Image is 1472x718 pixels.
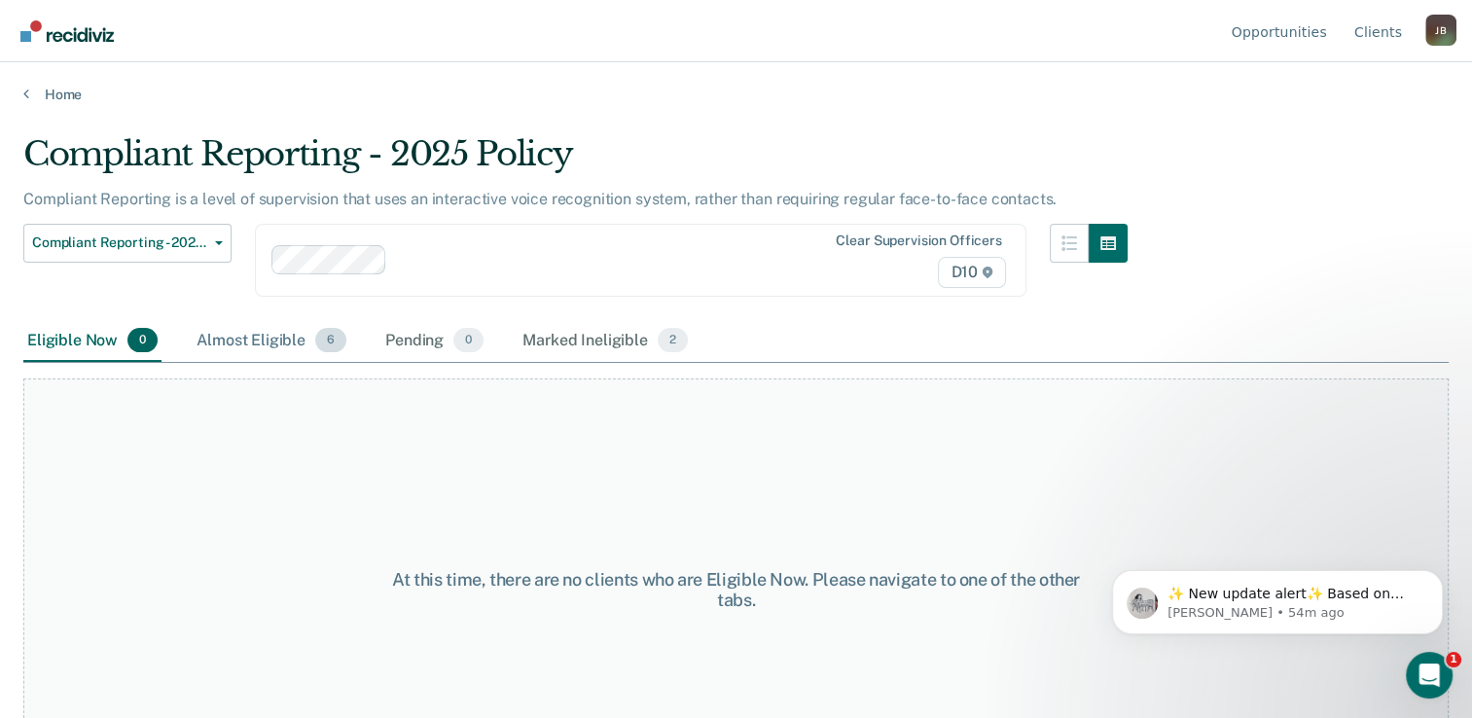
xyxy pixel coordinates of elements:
p: Message from Kim, sent 54m ago [85,75,336,92]
div: Almost Eligible6 [193,320,350,363]
div: J B [1425,15,1456,46]
div: At this time, there are no clients who are Eligible Now. Please navigate to one of the other tabs. [380,569,1093,611]
p: Compliant Reporting is a level of supervision that uses an interactive voice recognition system, ... [23,190,1057,208]
iframe: Intercom live chat [1406,652,1453,699]
iframe: Intercom notifications message [1083,529,1472,665]
img: Recidiviz [20,20,114,42]
span: 6 [315,328,346,353]
span: Compliant Reporting - 2025 Policy [32,234,207,251]
span: 0 [453,328,484,353]
button: Profile dropdown button [1425,15,1456,46]
span: 2 [658,328,688,353]
div: Compliant Reporting - 2025 Policy [23,134,1128,190]
a: Home [23,86,1449,103]
div: Eligible Now0 [23,320,162,363]
div: Marked Ineligible2 [519,320,692,363]
span: 0 [127,328,158,353]
div: Pending0 [381,320,487,363]
div: Clear supervision officers [836,233,1001,249]
button: Compliant Reporting - 2025 Policy [23,224,232,263]
span: 1 [1446,652,1461,667]
span: ✨ New update alert✨ Based on your feedback, we've made a few updates we wanted to share. 1. We ha... [85,56,335,440]
span: D10 [938,257,1005,288]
